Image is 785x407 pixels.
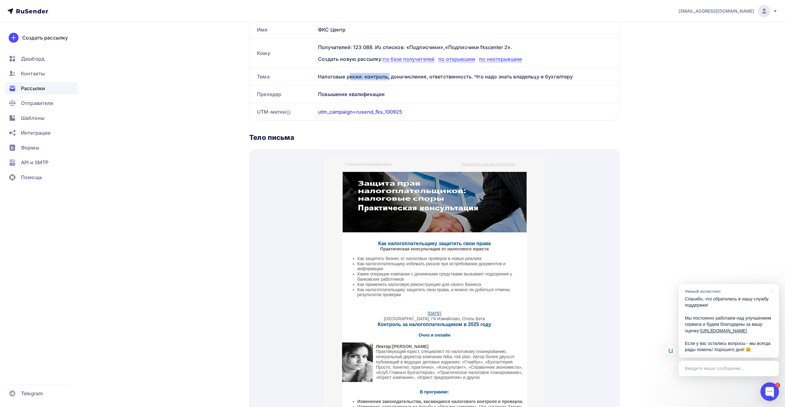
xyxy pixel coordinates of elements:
[34,304,200,320] li: Может ли налогоплательщик избежать ответственности, если следовал разъяснениям [PERSON_NAME] (пос...
[679,5,778,17] a: [EMAIL_ADDRESS][DOMAIN_NAME]
[22,159,200,165] p: [GEOGRAPHIC_DATA], ГК Измайлово, Отель Бета
[21,390,43,397] span: Telegram
[316,86,619,103] div: Повышение квалификации
[34,115,200,125] li: Какие операции компании с денежными средствами вызывают подозрения у банковских работников
[479,56,522,62] span: по неоткрывшим
[104,154,118,159] a: [DATE]
[138,5,192,10] a: Посмотреть письмо в браузере
[96,233,126,237] strong: В программе:
[21,70,45,77] span: Контакты
[249,133,619,142] div: Тело письма
[318,55,612,63] div: Создать новую рассылку:
[5,97,78,109] a: Отправители
[90,339,132,344] strong: Варианты участия:
[34,283,180,294] strong: Взыскание задолженности по налогам организации за счет третьих лиц.
[34,242,200,247] strong: Изменения законодательства, касающиеся налогового контроля и проверок.
[250,21,316,38] div: Имя
[22,5,68,10] span: Повышение квалификации
[679,8,754,14] span: [EMAIL_ADDRESS][DOMAIN_NAME]
[21,159,48,166] span: API и SMTP
[438,56,475,62] span: по открывшим
[318,44,612,51] div: Получателей: 123 088. Из списков: «Подписчики»,«Подписчики fkscenter 2».
[34,304,140,314] strong: Административная и налоговая ответственность налогоплательщика.
[666,346,675,355] img: Умный ассистент
[316,68,619,85] div: Налоговые риски: контроль, доначисления, ответственность. Что надо знать владельцу и бухгалтеру
[685,296,773,353] p: Спасибо, что обратились в нашу службу поддержки! Мы постоянно работаем над улучшением сервиса и б...
[34,247,200,263] li: Изменения, направленные на борьбу с «белыми схемами». Что, согласно Закону о налоговой реформе, с...
[21,114,44,122] span: Шаблоны
[34,104,200,115] li: Как налогоплательщику избежать рисков при истребовании документов и информации
[55,84,167,89] strong: Как налогоплательщику защитить свои права
[34,273,183,283] strong: Практические рекомендации по успешному прохождению налоговых проверок.
[57,90,165,94] strong: Практическая консультация от налогового юриста
[34,99,200,104] li: Как защитить бизнес от налоговых проверок в новых реалиях
[257,108,291,115] div: UTM-метки
[5,141,78,154] a: Формы
[316,21,619,38] div: ФКС Центр
[21,99,54,107] span: Отправители
[21,55,44,62] span: Дашборд
[34,125,200,130] li: Как применить налоговую реконструкцию для своего бизнеса
[34,283,200,299] li: Субсидиарная ответственность. Практика привлечения к субсидиарной ответственности бухгалтеров.
[69,187,105,192] strong: [PERSON_NAME]
[21,174,42,181] span: Помощь
[21,129,51,136] span: Интеграции
[21,85,45,92] span: Рассылки
[34,299,138,304] strong: Уголовная ответственность налогоплательщика
[21,144,39,151] span: Формы
[52,187,69,192] span: Лектор:
[250,68,316,85] div: Тема
[250,39,316,68] div: Кому
[34,320,188,330] strong: Блокирование счетов налогоплательщика банком и оспаривание этого действия.
[383,56,435,62] span: по базе получателей
[5,82,78,94] a: Рассылки
[685,288,766,294] div: Умный ассистент
[22,34,68,41] div: Создать рассылку
[34,263,176,273] strong: Статья 54.1 НК РФ: что необходимо доказать налоговикам, чтобы доначислить налоги — разбираемся на...
[679,361,779,376] div: Введите ваше сообщение...
[54,165,167,170] strong: Контроль за налогоплательщиком в 2025 году
[5,52,78,65] a: Дашборд
[95,176,127,181] span: Очно и онлайн
[318,108,402,115] div: utm_campaign=rusend_fks_100925
[34,130,200,141] li: Как налогоплательщику защитить свои права, и можно ли добиться отмены результатов проверки
[5,67,78,80] a: Контакты
[52,192,200,223] p: Практикующий юрист, специалист по налоговому планированию, генеральный директор компании Nika, ri...
[700,328,747,333] a: [URL][DOMAIN_NAME]
[19,15,204,76] img: some image
[775,383,780,388] div: 1
[250,86,316,103] div: Прехедер
[5,112,78,124] a: Шаблоны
